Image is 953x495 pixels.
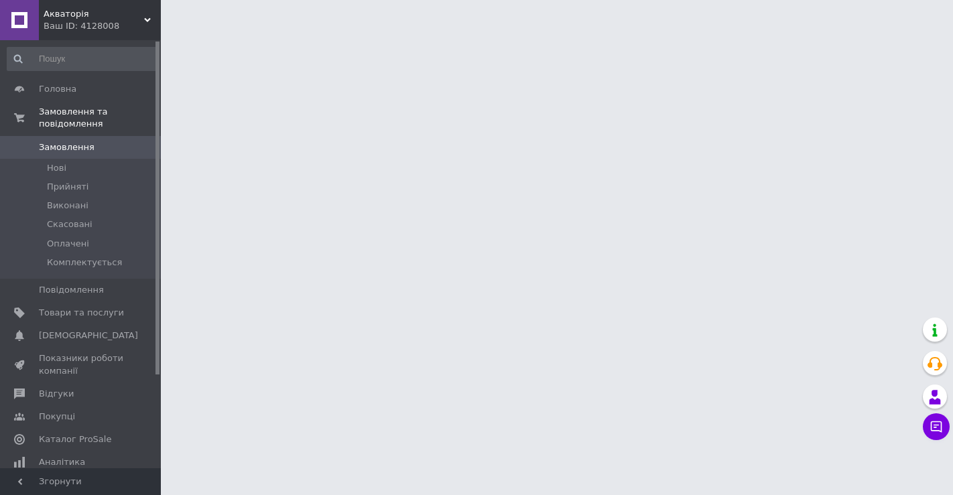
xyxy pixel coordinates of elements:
[39,330,138,342] span: [DEMOGRAPHIC_DATA]
[39,284,104,296] span: Повідомлення
[39,411,75,423] span: Покупці
[39,83,76,95] span: Головна
[39,388,74,400] span: Відгуки
[39,141,94,153] span: Замовлення
[39,352,124,376] span: Показники роботи компанії
[39,307,124,319] span: Товари та послуги
[39,433,111,445] span: Каталог ProSale
[923,413,950,440] button: Чат з покупцем
[7,47,158,71] input: Пошук
[47,162,66,174] span: Нові
[44,8,144,20] span: Акваторія
[47,238,89,250] span: Оплачені
[39,106,161,130] span: Замовлення та повідомлення
[44,20,161,32] div: Ваш ID: 4128008
[47,257,122,269] span: Комплектується
[47,218,92,230] span: Скасовані
[39,456,85,468] span: Аналітика
[47,181,88,193] span: Прийняті
[47,200,88,212] span: Виконані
